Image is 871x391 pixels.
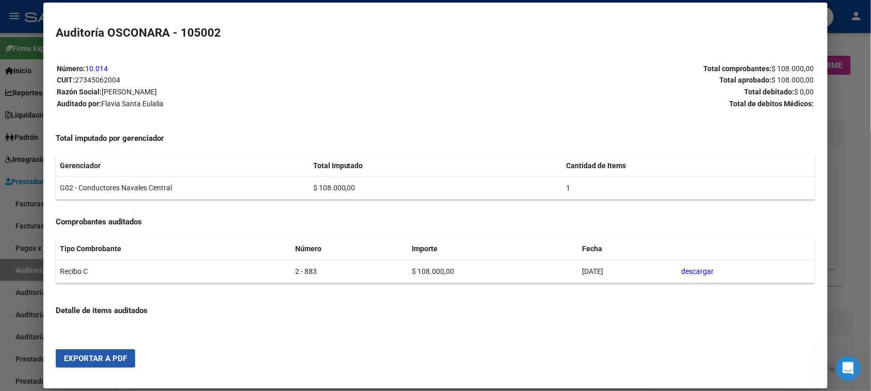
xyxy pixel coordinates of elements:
th: Gerenciador [56,155,309,177]
td: G02 - Conductores Navales Central [56,177,309,200]
span: [PERSON_NAME] [102,88,157,96]
span: $ 108.000,00 [772,64,814,73]
p: Total debitado: [436,86,814,98]
h4: Detalle de items auditados [56,305,815,317]
p: Total comprobantes: [436,63,814,75]
p: Total aprobado: [436,74,814,86]
a: 10.014 [85,64,108,73]
h4: Comprobantes auditados [56,216,815,228]
th: Tipo Combrobante [56,238,291,260]
span: Flavia Santa Eulalia [101,100,164,108]
th: Importe [408,238,578,260]
td: [DATE] [578,260,678,283]
p: Razón Social: [57,86,435,98]
p: Número: [57,63,435,75]
th: Fecha [578,238,678,260]
h2: Auditoría OSCONARA - 105002 [56,24,815,42]
h4: Total imputado por gerenciador [56,133,815,144]
th: Total Imputado [309,155,562,177]
button: Exportar a PDF [56,349,135,368]
iframe: Intercom live chat [836,356,861,381]
p: Auditado por: [57,98,435,110]
td: 2 - 883 [291,260,408,283]
th: Número [291,238,408,260]
span: $ 108.000,00 [772,76,814,84]
td: 1 [562,177,815,200]
span: $ 0,00 [795,88,814,96]
span: Exportar a PDF [64,354,127,363]
th: Cantidad de Items [562,155,815,177]
p: CUIT: [57,74,435,86]
span: 27345062004 [75,76,120,84]
td: Recibo C [56,260,291,283]
td: $ 108.000,00 [309,177,562,200]
a: descargar [682,267,714,275]
td: $ 108.000,00 [408,260,578,283]
p: Total de debitos Médicos: [436,98,814,110]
